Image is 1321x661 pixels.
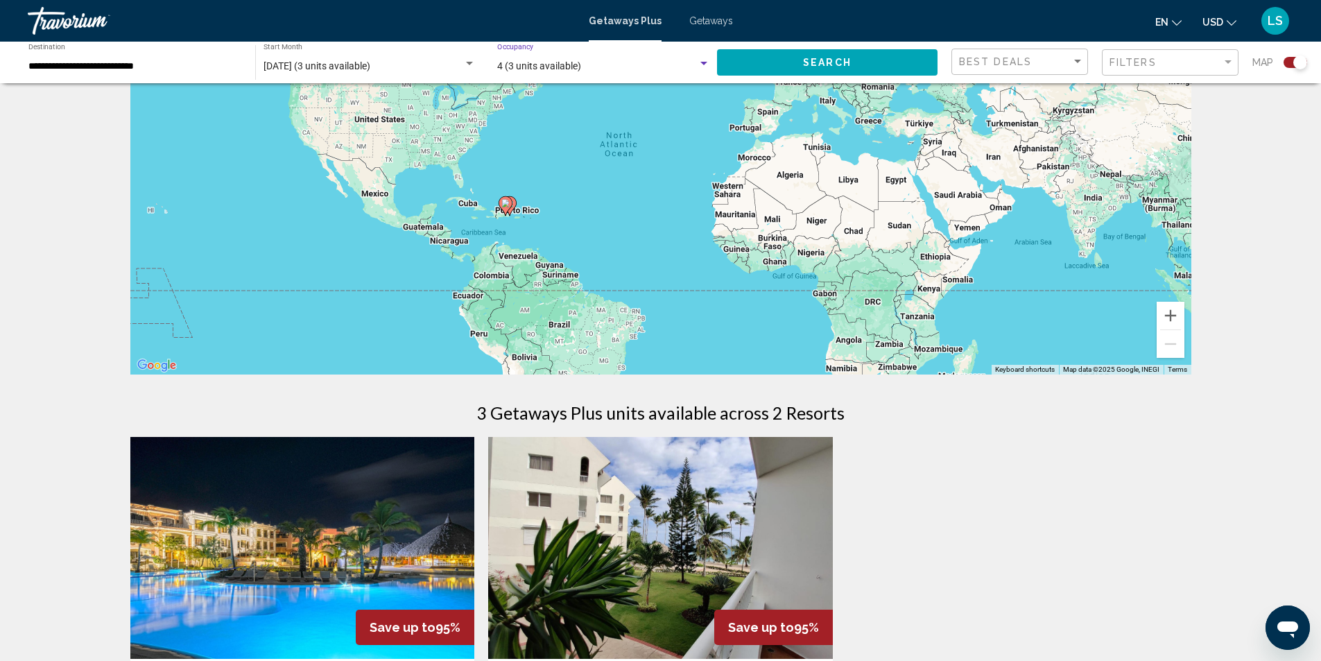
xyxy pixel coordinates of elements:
[134,357,180,375] a: Open this area in Google Maps (opens a new window)
[1102,49,1238,77] button: Filter
[370,620,435,635] span: Save up to
[1202,12,1236,32] button: Change currency
[1168,366,1187,373] a: Terms
[1257,6,1293,35] button: User Menu
[728,620,794,635] span: Save up to
[1110,57,1157,68] span: Filters
[803,58,852,69] span: Search
[589,15,662,26] a: Getaways Plus
[959,56,1032,67] span: Best Deals
[134,357,180,375] img: Google
[1157,302,1184,329] button: Zoom in
[959,56,1084,68] mat-select: Sort by
[1268,14,1283,28] span: LS
[497,60,581,71] span: 4 (3 units available)
[476,402,845,423] h1: 3 Getaways Plus units available across 2 Resorts
[130,437,475,659] img: FB98E01X.jpg
[1202,17,1223,28] span: USD
[995,365,1055,375] button: Keyboard shortcuts
[714,610,833,645] div: 95%
[264,60,370,71] span: [DATE] (3 units available)
[1155,12,1182,32] button: Change language
[1266,606,1310,650] iframe: Button to launch messaging window
[28,7,575,35] a: Travorium
[488,437,833,659] img: 3930E01X.jpg
[1155,17,1168,28] span: en
[717,49,938,75] button: Search
[689,15,733,26] a: Getaways
[356,610,474,645] div: 95%
[1063,366,1159,373] span: Map data ©2025 Google, INEGI
[1252,53,1273,72] span: Map
[1157,330,1184,358] button: Zoom out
